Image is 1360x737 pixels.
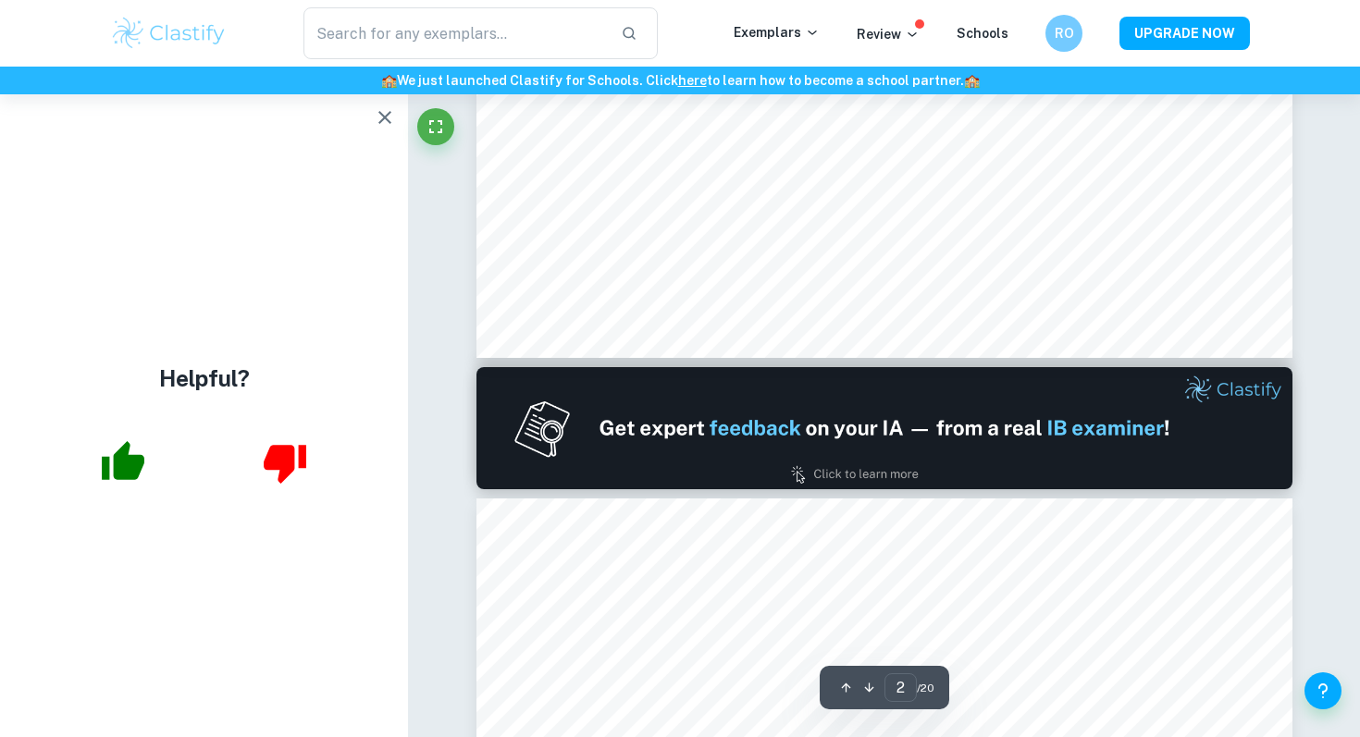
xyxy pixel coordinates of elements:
p: Exemplars [734,22,820,43]
h6: RO [1054,23,1075,43]
a: here [678,73,707,88]
button: RO [1045,15,1082,52]
p: Review [857,24,920,44]
h6: We just launched Clastify for Schools. Click to learn how to become a school partner. [4,70,1356,91]
button: Help and Feedback [1304,672,1341,709]
h4: Helpful? [159,362,250,395]
button: UPGRADE NOW [1119,17,1250,50]
button: Fullscreen [417,108,454,145]
span: 🏫 [381,73,397,88]
a: Schools [957,26,1008,41]
img: Ad [476,367,1292,489]
input: Search for any exemplars... [303,7,606,59]
img: Clastify logo [110,15,228,52]
span: 🏫 [964,73,980,88]
span: / 20 [917,680,934,696]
